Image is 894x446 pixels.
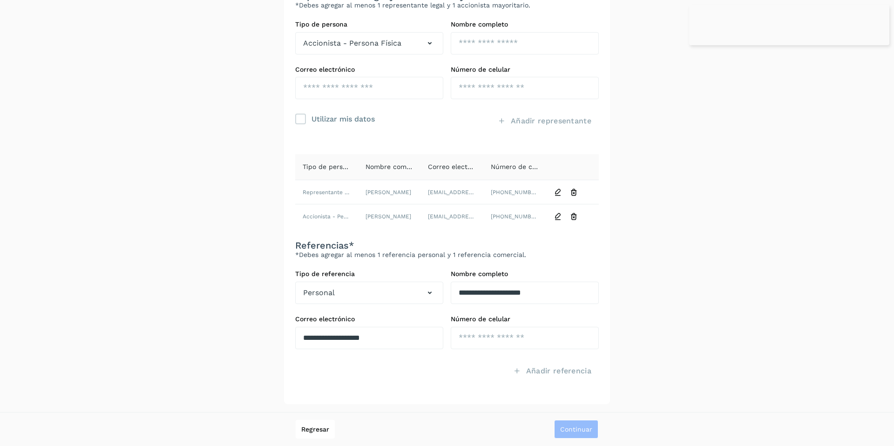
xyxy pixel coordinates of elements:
[420,180,483,204] td: [EMAIL_ADDRESS][DOMAIN_NAME]
[295,251,599,259] p: *Debes agregar al menos 1 referencia personal y 1 referencia comercial.
[295,270,443,278] label: Tipo de referencia
[451,66,599,74] label: Número de celular
[303,213,376,220] span: Accionista - Persona Física
[451,20,599,28] label: Nombre completo
[506,360,599,382] button: Añadir referencia
[491,163,550,170] span: Número de celular
[295,1,599,9] p: *Debes agregar al menos 1 representante legal y 1 accionista mayoritario.
[303,189,359,196] span: Representante Legal
[303,163,354,170] span: Tipo de persona
[451,270,599,278] label: Nombre completo
[295,315,443,323] label: Correo electrónico
[420,204,483,229] td: [EMAIL_ADDRESS][DOMAIN_NAME]
[312,112,375,125] div: Utilizar mis datos
[295,20,443,28] label: Tipo de persona
[511,116,591,126] span: Añadir representante
[451,315,599,323] label: Número de celular
[483,180,546,204] td: [PHONE_NUMBER]
[483,204,546,229] td: [PHONE_NUMBER]
[301,426,329,432] span: Regresar
[428,163,488,170] span: Correo electrónico
[295,66,443,74] label: Correo electrónico
[303,287,335,298] span: Personal
[358,180,421,204] td: [PERSON_NAME]
[366,163,423,170] span: Nombre completo
[490,110,599,132] button: Añadir representante
[303,38,401,49] span: Accionista - Persona Física
[554,420,598,439] button: Continuar
[358,204,421,229] td: [PERSON_NAME]
[296,420,335,439] button: Regresar
[526,366,591,376] span: Añadir referencia
[295,240,599,251] h3: Referencias*
[560,426,592,432] span: Continuar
